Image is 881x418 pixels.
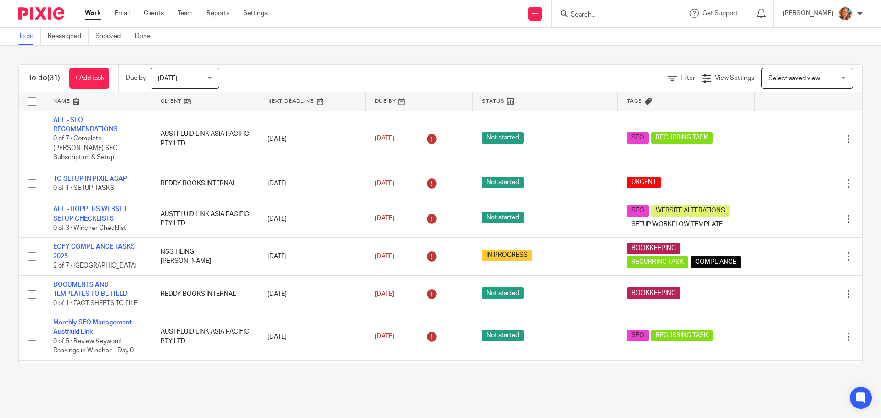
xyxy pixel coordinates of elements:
[651,205,730,217] span: WEBSITE ALTERATIONS
[151,167,259,200] td: REDDY BOOKS INTERNAL
[627,243,680,254] span: BOOKKEEPING
[482,132,524,144] span: Not started
[258,200,366,238] td: [DATE]
[53,301,138,307] span: 0 of 1 · FACT SHEETS TO FILE
[48,28,89,45] a: Reassigned
[375,291,394,297] span: [DATE]
[53,338,134,354] span: 0 of 5 · Review Keyword Rankings in Wincher – Day 0
[85,9,101,18] a: Work
[680,75,695,81] span: Filter
[18,28,41,45] a: To do
[627,99,642,104] span: Tags
[47,74,60,82] span: (31)
[151,111,259,167] td: AUSTFLUID LINK ASIA PACIFIC PTY LTD
[703,10,738,17] span: Get Support
[258,275,366,313] td: [DATE]
[627,205,649,217] span: SEO
[375,216,394,222] span: [DATE]
[482,250,532,261] span: IN PROGRESS
[178,9,193,18] a: Team
[627,287,680,299] span: BOOKKEEPING
[375,135,394,142] span: [DATE]
[53,225,126,231] span: 0 of 3 · Wincher Checklist
[627,132,649,144] span: SEO
[783,9,833,18] p: [PERSON_NAME]
[53,319,136,335] a: Monthly SEO Management – Austfluid Link
[53,282,128,297] a: DOCUMENTS AND TEMPLATES TO BE FILED
[375,334,394,340] span: [DATE]
[158,75,177,82] span: [DATE]
[151,313,259,360] td: AUSTFLUID LINK ASIA PACIFIC PTY LTD
[482,330,524,341] span: Not started
[243,9,268,18] a: Settings
[135,28,157,45] a: Done
[206,9,229,18] a: Reports
[838,6,853,21] img: Avatar.png
[53,262,137,269] span: 2 of 7 · [GEOGRAPHIC_DATA]
[769,75,820,82] span: Select saved view
[115,9,130,18] a: Email
[375,180,394,187] span: [DATE]
[570,11,652,19] input: Search
[627,256,688,268] span: RECURRING TASK
[18,7,64,20] img: Pixie
[258,360,366,411] td: [DATE]
[627,330,649,341] span: SEO
[151,200,259,238] td: AUSTFLUID LINK ASIA PACIFIC PTY LTD
[258,313,366,360] td: [DATE]
[53,206,128,222] a: AFL - HOPPERS WEBSITE SETUP CHECKLISTS
[258,238,366,275] td: [DATE]
[151,360,259,411] td: AUSTFLUID LINK ASIA PACIFIC PTY LTD
[151,238,259,275] td: NSS TILING - [PERSON_NAME]
[28,73,60,83] h1: To do
[627,177,661,188] span: URGENT
[69,68,109,89] a: + Add task
[482,287,524,299] span: Not started
[53,185,114,191] span: 0 of 1 · SETUP TASKS
[651,132,713,144] span: RECURRING TASK
[53,135,118,161] span: 0 of 7 · Complete [PERSON_NAME] SEO Subscription & Setup
[482,212,524,223] span: Not started
[258,111,366,167] td: [DATE]
[482,177,524,188] span: Not started
[627,219,727,230] span: SETUP WORKFLOW TEMPLATE
[258,167,366,200] td: [DATE]
[144,9,164,18] a: Clients
[375,253,394,260] span: [DATE]
[691,256,741,268] span: COMPLIANCE
[715,75,754,81] span: View Settings
[151,275,259,313] td: REDDY BOOKS INTERNAL
[126,73,146,83] p: Due by
[95,28,128,45] a: Snoozed
[53,244,139,259] a: EOFY COMPLIANCE TASKS - 2025
[651,330,713,341] span: RECURRING TASK
[53,117,117,133] a: AFL - SEO RECOMMENDATIONS
[53,176,127,182] a: TO SETUP IN PIXIE ASAP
